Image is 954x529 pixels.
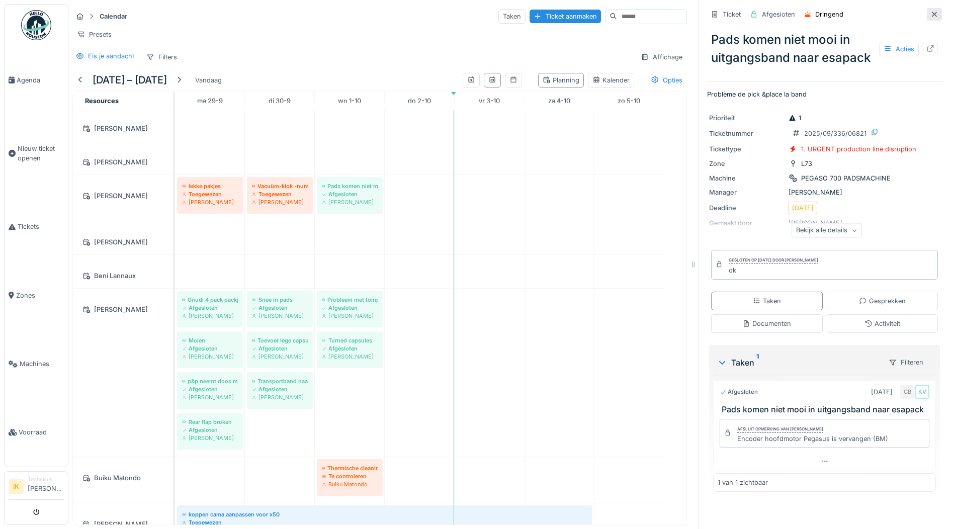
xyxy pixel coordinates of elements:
div: Taken [498,9,526,24]
div: [PERSON_NAME] [322,312,378,320]
div: Acties [879,42,919,56]
div: Afgesloten [182,304,238,312]
div: Afgesloten [252,344,308,352]
div: lekke pakjes [182,182,238,190]
div: [PERSON_NAME] [79,236,167,248]
span: Machines [20,359,64,369]
span: Tickets [18,222,64,231]
span: Resources [85,97,119,105]
div: Deadline [709,203,785,213]
a: 30 september 2025 [266,94,293,108]
div: Afgesloten [182,344,238,352]
div: Ticket [723,10,741,19]
div: [PERSON_NAME] [79,122,167,135]
a: 2 oktober 2025 [405,94,433,108]
div: 1. URGENT production line disruption [801,144,916,154]
div: Afgesloten [762,10,795,19]
div: Toegewezen [252,190,308,198]
div: p&p neemt doos maar gaat niet verder [182,377,238,385]
a: Agenda [5,46,68,114]
span: Agenda [17,75,64,85]
div: [DATE] [792,203,814,213]
div: [PERSON_NAME] [252,352,308,361]
a: 29 september 2025 [195,94,225,108]
div: 2025/09/336/06821 [804,129,866,138]
div: Kalender [592,75,630,85]
a: Nieuw ticket openen [5,114,68,193]
a: Voorraad [5,398,68,467]
a: 5 oktober 2025 [615,94,643,108]
div: Snee in pads [252,296,308,304]
a: 1 oktober 2025 [335,94,364,108]
div: Afgesloten [322,344,378,352]
div: Pads komen niet mooi in uitgangsband naar esapack [707,27,942,71]
div: Prioriteit [709,113,785,123]
div: Buiku Matondo [79,472,167,484]
div: Transportband naar corti draait niet [252,377,308,385]
div: Eis je aandacht [88,51,134,61]
div: Afgesloten [252,385,308,393]
div: Activiteit [864,319,900,328]
div: [PERSON_NAME] [182,434,238,442]
div: [PERSON_NAME] [182,312,238,320]
div: [PERSON_NAME] [252,312,308,320]
span: Zones [16,291,64,300]
div: Zone [709,159,785,168]
div: [PERSON_NAME] [709,188,940,197]
a: 4 oktober 2025 [546,94,573,108]
div: Taken [717,357,880,369]
div: [PERSON_NAME] [182,198,238,206]
div: [PERSON_NAME] [252,198,308,206]
div: ok [729,266,818,275]
div: [PERSON_NAME] [79,303,167,316]
div: L73 [801,159,812,168]
div: [PERSON_NAME] [182,352,238,361]
sup: 1 [756,357,759,369]
div: [PERSON_NAME] [79,156,167,168]
div: Afsluit opmerking van [PERSON_NAME] [737,426,823,433]
div: Toegewezen [182,518,587,526]
div: Presets [72,27,116,42]
div: Filteren [884,355,928,370]
div: [PERSON_NAME] [252,393,308,401]
div: [PERSON_NAME] [322,352,378,361]
div: Afgesloten [252,304,308,312]
div: Machine [709,173,785,183]
div: Dringend [815,10,843,19]
div: Gesloten op [DATE] door [PERSON_NAME] [729,257,818,264]
div: Gnudi 4 pack packje probleem [182,296,238,304]
div: Toevoer lege capsules [252,336,308,344]
div: Thermische cleaning JUPITER - op woe 1/10 [322,464,378,472]
div: Pads komen niet mooi in uitgangsband naar esapack [322,182,378,190]
span: Nieuw ticket openen [18,144,64,163]
a: Tickets [5,193,68,261]
img: Badge_color-CXgf-gQk.svg [21,10,51,40]
h3: Pads komen niet mooi in uitgangsband naar esapack [722,405,931,414]
div: Vacuüm-klok -nummer op elk pakje printen [252,182,308,190]
li: IK [9,479,24,494]
div: CB [900,385,914,399]
div: Filters [142,50,182,64]
li: [PERSON_NAME] [28,476,64,497]
div: Technicus [28,476,64,483]
div: Tickettype [709,144,785,154]
div: [PERSON_NAME] [79,190,167,202]
div: 1 van 1 zichtbaar [718,478,768,487]
a: Machines [5,330,68,398]
strong: Calendar [96,12,131,21]
div: Afgesloten [182,426,238,434]
div: Afgesloten [322,304,378,312]
span: Voorraad [19,427,64,437]
div: Rear flap broken [182,418,238,426]
div: Encoder hoofdmotor Pegasus is vervangen (BM) [737,434,888,444]
div: Opties [646,73,687,87]
h5: [DATE] – [DATE] [93,74,167,86]
div: Taken [753,296,781,306]
div: Ticketnummer [709,129,785,138]
div: Beni Lannaux [79,270,167,282]
div: Afgesloten [720,388,758,396]
div: Molen [182,336,238,344]
div: Gesprekken [859,296,906,306]
div: Documenten [742,319,791,328]
div: Planning [543,75,579,85]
